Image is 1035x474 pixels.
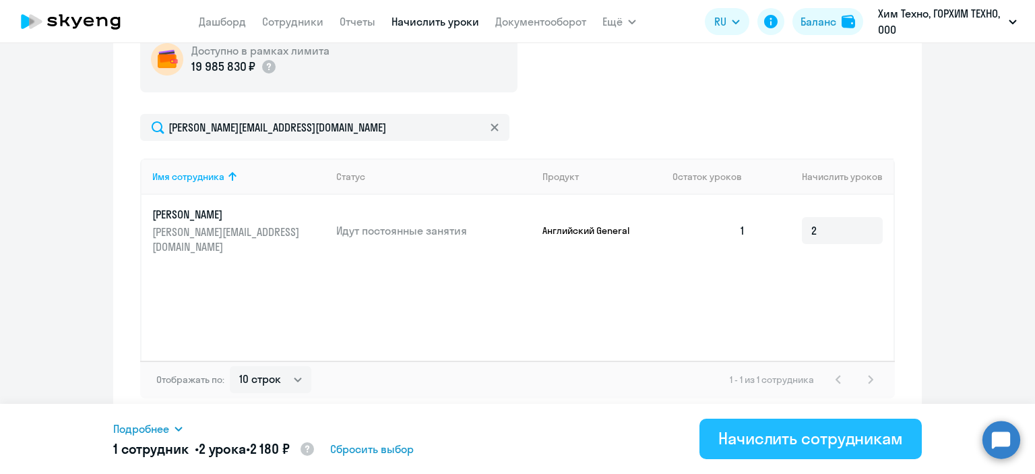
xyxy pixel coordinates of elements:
[714,13,726,30] span: RU
[191,43,330,58] h5: Доступно в рамках лимита
[542,171,579,183] div: Продукт
[602,8,636,35] button: Ещё
[878,5,1003,38] p: Хим Техно, ГОРХИМ ТЕХНО, ООО
[152,171,325,183] div: Имя сотрудника
[730,374,814,386] span: 1 - 1 из 1 сотрудника
[672,171,742,183] span: Остаток уроков
[113,440,315,460] h5: 1 сотрудник • •
[330,441,414,457] span: Сбросить выбор
[336,223,532,238] p: Идут постоянные занятия
[140,114,509,141] input: Поиск по имени, email, продукту или статусу
[699,419,922,459] button: Начислить сотрудникам
[156,374,224,386] span: Отображать по:
[756,158,893,195] th: Начислить уроков
[152,207,303,222] p: [PERSON_NAME]
[542,225,644,237] p: Английский General
[152,207,325,254] a: [PERSON_NAME][PERSON_NAME][EMAIL_ADDRESS][DOMAIN_NAME]
[542,171,662,183] div: Продукт
[152,171,224,183] div: Имя сотрудника
[792,8,863,35] button: Балансbalance
[662,195,756,266] td: 1
[152,225,303,254] p: [PERSON_NAME][EMAIL_ADDRESS][DOMAIN_NAME]
[250,440,290,457] span: 2 180 ₽
[151,43,183,76] img: wallet-circle.png
[871,5,1024,38] button: Хим Техно, ГОРХИМ ТЕХНО, ООО
[718,427,903,449] div: Начислить сотрудникам
[801,13,836,30] div: Баланс
[191,58,255,76] p: 19 985 830 ₽
[336,171,532,183] div: Статус
[262,15,323,28] a: Сотрудники
[602,13,623,30] span: Ещё
[391,15,479,28] a: Начислить уроки
[340,15,375,28] a: Отчеты
[495,15,586,28] a: Документооборот
[336,171,365,183] div: Статус
[113,421,169,437] span: Подробнее
[672,171,756,183] div: Остаток уроков
[842,15,855,28] img: balance
[199,440,246,457] span: 2 урока
[705,8,749,35] button: RU
[199,15,246,28] a: Дашборд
